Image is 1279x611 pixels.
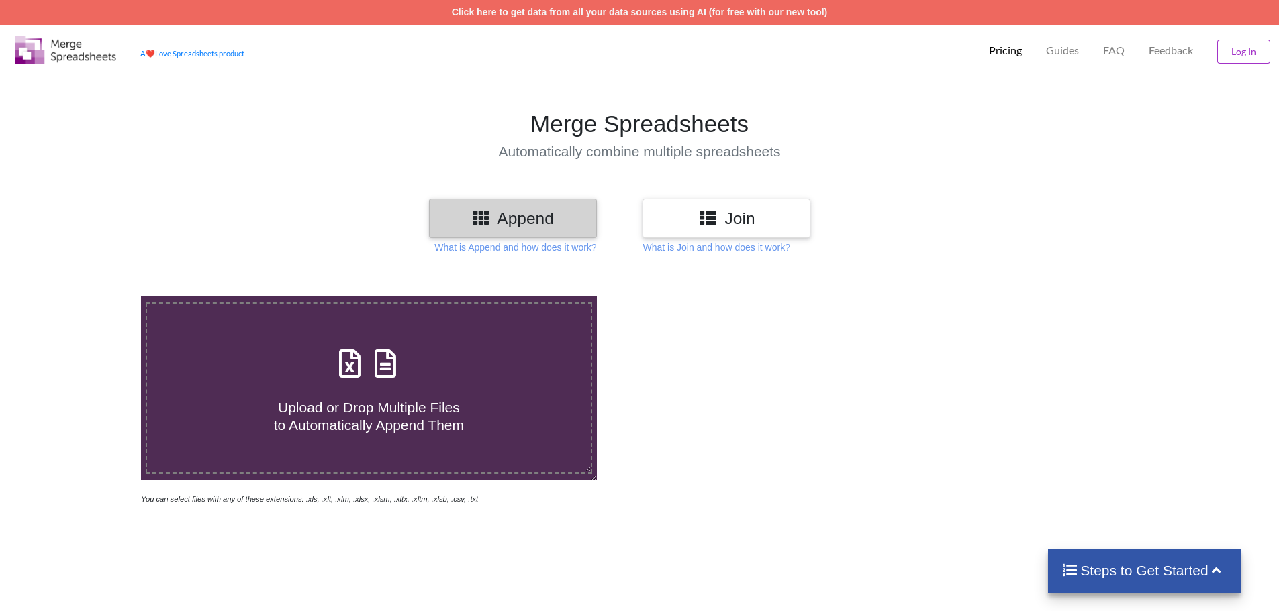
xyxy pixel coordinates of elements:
[1217,40,1270,64] button: Log In
[643,241,790,254] p: What is Join and how does it work?
[146,49,155,58] span: heart
[452,7,828,17] a: Click here to get data from all your data sources using AI (for free with our new tool)
[1046,44,1079,58] p: Guides
[141,495,478,503] i: You can select files with any of these extensions: .xls, .xlt, .xlm, .xlsx, .xlsm, .xltx, .xltm, ...
[989,44,1022,58] p: Pricing
[274,400,464,432] span: Upload or Drop Multiple Files to Automatically Append Them
[1149,45,1193,56] span: Feedback
[1061,562,1227,579] h4: Steps to Get Started
[434,241,596,254] p: What is Append and how does it work?
[1103,44,1125,58] p: FAQ
[653,209,800,228] h3: Join
[140,49,244,58] a: AheartLove Spreadsheets product
[439,209,587,228] h3: Append
[15,36,116,64] img: Logo.png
